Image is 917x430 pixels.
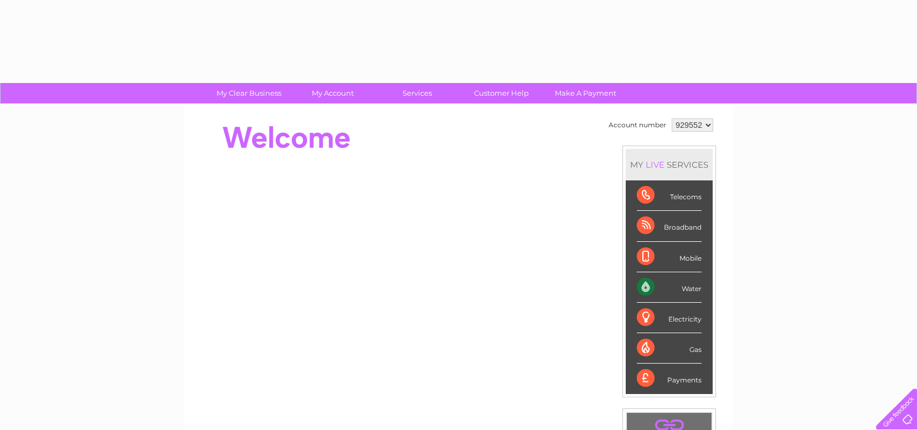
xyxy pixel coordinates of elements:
a: My Account [287,83,379,103]
td: Account number [606,116,669,134]
div: MY SERVICES [626,149,713,180]
a: My Clear Business [203,83,295,103]
div: LIVE [643,159,667,170]
div: Electricity [637,303,702,333]
a: Make A Payment [540,83,631,103]
a: Customer Help [456,83,547,103]
div: Water [637,272,702,303]
div: Broadband [637,211,702,241]
div: Mobile [637,242,702,272]
div: Telecoms [637,180,702,211]
div: Gas [637,333,702,364]
a: Services [372,83,463,103]
div: Payments [637,364,702,393]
